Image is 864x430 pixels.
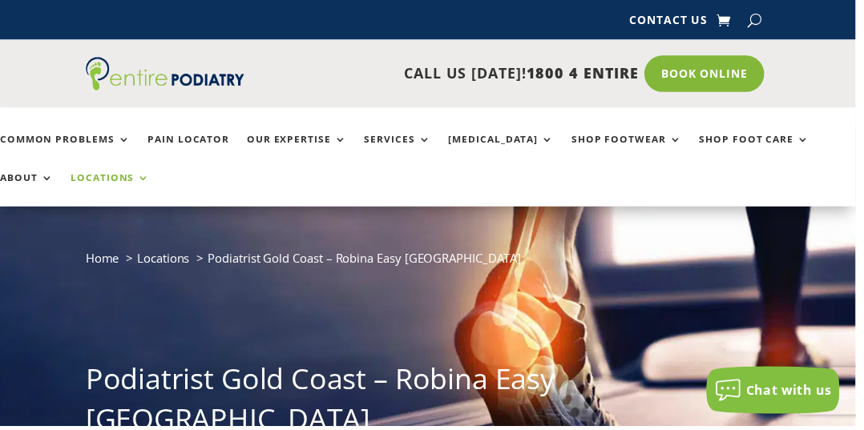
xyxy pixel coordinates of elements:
a: Entire Podiatry [87,78,247,94]
a: Contact Us [636,14,715,32]
a: Our Expertise [249,135,350,170]
img: logo (1) [87,58,247,91]
a: Locations [139,252,192,268]
span: Chat with us [753,385,840,403]
a: Shop Foot Care [706,135,818,170]
a: Pain Locator [149,135,232,170]
span: Podiatrist Gold Coast – Robina Easy [GEOGRAPHIC_DATA] [210,252,527,268]
a: Services [368,135,435,170]
a: Locations [71,174,151,208]
a: Home [87,252,120,268]
button: Chat with us [713,370,848,418]
p: CALL US [DATE]! [247,64,645,85]
a: Shop Footwear [577,135,688,170]
nav: breadcrumb [87,250,777,283]
a: [MEDICAL_DATA] [453,135,559,170]
span: 1800 4 ENTIRE [531,64,645,83]
a: Book Online [651,56,772,93]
